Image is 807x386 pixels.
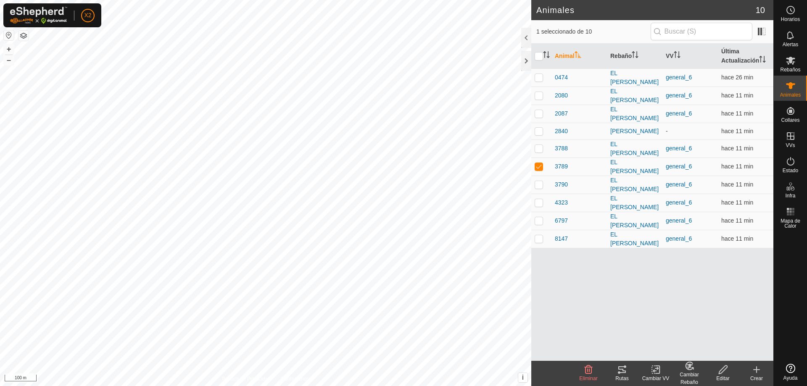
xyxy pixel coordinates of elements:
span: Estado [783,168,798,173]
span: 10 [756,4,765,16]
span: 6797 [555,216,568,225]
span: 11 ago 2025, 7:32 [721,110,753,117]
th: VV [662,44,718,69]
span: Horarios [781,17,800,22]
a: general_6 [666,145,692,152]
a: general_6 [666,92,692,99]
a: general_6 [666,74,692,81]
div: EL [PERSON_NAME] [610,87,659,105]
div: [PERSON_NAME] [610,127,659,136]
span: 2080 [555,91,568,100]
p-sorticon: Activar para ordenar [632,53,638,59]
p-sorticon: Activar para ordenar [543,53,550,59]
span: Alertas [783,42,798,47]
div: EL [PERSON_NAME] [610,176,659,194]
span: 11 ago 2025, 7:32 [721,181,753,188]
div: EL [PERSON_NAME] [610,230,659,248]
span: 8147 [555,234,568,243]
div: Editar [706,375,740,382]
a: Ayuda [774,360,807,384]
a: Política de Privacidad [222,375,271,383]
span: Mapa de Calor [776,218,805,228]
app-display-virtual-paddock-transition: - [666,128,668,134]
span: 0474 [555,73,568,82]
button: i [518,373,527,382]
p-sorticon: Activar para ordenar [674,53,680,59]
span: 11 ago 2025, 7:17 [721,74,753,81]
p-sorticon: Activar para ordenar [759,57,766,64]
div: Cambiar VV [639,375,672,382]
div: Cambiar Rebaño [672,371,706,386]
span: 2840 [555,127,568,136]
img: Logo Gallagher [10,7,67,24]
a: general_6 [666,181,692,188]
button: + [4,44,14,54]
span: 2087 [555,109,568,118]
a: general_6 [666,199,692,206]
span: 11 ago 2025, 7:32 [721,217,753,224]
span: Eliminar [579,375,597,381]
span: 4323 [555,198,568,207]
div: EL [PERSON_NAME] [610,158,659,176]
span: 11 ago 2025, 7:32 [721,163,753,170]
th: Última Actualización [718,44,773,69]
button: Capas del Mapa [18,31,29,41]
span: VVs [786,143,795,148]
div: EL [PERSON_NAME] [610,212,659,230]
div: EL [PERSON_NAME] [610,105,659,123]
a: general_6 [666,163,692,170]
a: Contáctenos [281,375,309,383]
div: Crear [740,375,773,382]
span: Rebaños [780,67,800,72]
span: 1 seleccionado de 10 [536,27,651,36]
span: 11 ago 2025, 7:32 [721,92,753,99]
input: Buscar (S) [651,23,752,40]
button: – [4,55,14,65]
span: 3790 [555,180,568,189]
a: general_6 [666,235,692,242]
span: i [522,374,524,381]
th: Rebaño [607,44,662,69]
span: Infra [785,193,795,198]
span: X2 [84,11,91,20]
div: EL [PERSON_NAME] [610,69,659,87]
div: Rutas [605,375,639,382]
a: general_6 [666,110,692,117]
div: EL [PERSON_NAME] [610,140,659,158]
span: 11 ago 2025, 7:32 [721,199,753,206]
p-sorticon: Activar para ordenar [575,53,581,59]
button: Restablecer Mapa [4,30,14,40]
span: 11 ago 2025, 7:32 [721,145,753,152]
span: Animales [780,92,801,97]
th: Animal [551,44,607,69]
span: Ayuda [783,375,798,381]
span: Collares [781,118,799,123]
div: EL [PERSON_NAME] [610,194,659,212]
span: 11 ago 2025, 7:32 [721,235,753,242]
span: 11 ago 2025, 7:32 [721,128,753,134]
a: general_6 [666,217,692,224]
span: 3788 [555,144,568,153]
h2: Animales [536,5,756,15]
span: 3789 [555,162,568,171]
